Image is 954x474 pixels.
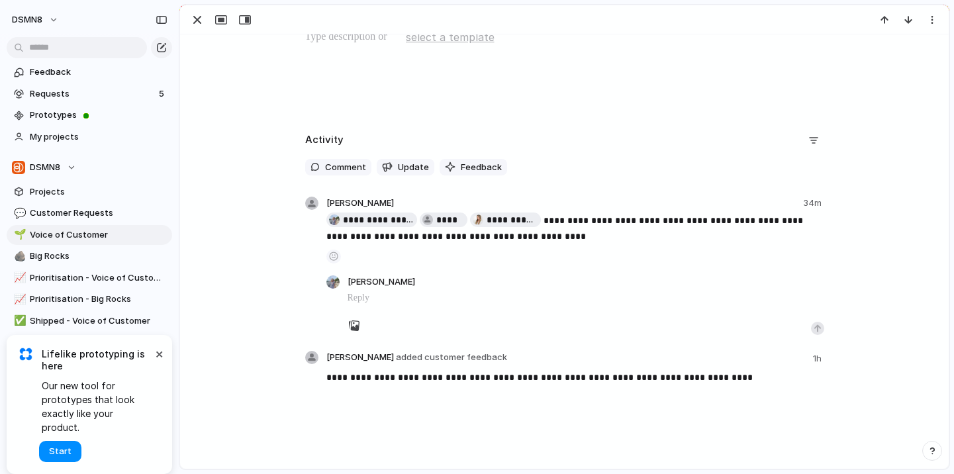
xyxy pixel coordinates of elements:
[7,62,172,82] a: Feedback
[14,227,23,242] div: 🌱
[30,161,60,174] span: DSMN8
[14,270,23,285] div: 📈
[12,13,42,26] span: DSMN8
[7,289,172,309] a: 📈Prioritisation - Big Rocks
[12,293,25,306] button: 📈
[30,66,167,79] span: Feedback
[12,314,25,328] button: ✅
[461,161,502,174] span: Feedback
[326,351,507,364] span: [PERSON_NAME]
[30,207,167,220] span: Customer Requests
[404,27,497,47] button: select a template
[377,159,434,176] button: Update
[305,132,344,148] h2: Activity
[803,197,824,210] span: 34m
[30,87,155,101] span: Requests
[151,346,167,361] button: Dismiss
[6,9,66,30] button: DSMN8
[396,352,507,362] span: added customer feedback
[49,445,72,458] span: Start
[440,159,507,176] button: Feedback
[7,105,172,125] a: Prototypes
[12,250,25,263] button: 🪨
[325,161,366,174] span: Comment
[813,352,824,365] span: 1h
[42,348,152,372] span: Lifelike prototyping is here
[30,130,167,144] span: My projects
[305,159,371,176] button: Comment
[7,246,172,266] a: 🪨Big Rocks
[30,293,167,306] span: Prioritisation - Big Rocks
[7,84,172,104] a: Requests5
[12,228,25,242] button: 🌱
[406,29,495,45] span: select a template
[30,250,167,263] span: Big Rocks
[348,275,415,290] span: [PERSON_NAME]
[14,292,23,307] div: 📈
[30,271,167,285] span: Prioritisation - Voice of Customer
[30,228,167,242] span: Voice of Customer
[159,87,167,101] span: 5
[30,185,167,199] span: Projects
[398,161,429,174] span: Update
[7,268,172,288] a: 📈Prioritisation - Voice of Customer
[14,249,23,264] div: 🪨
[14,313,23,328] div: ✅
[7,332,172,352] a: ✅Shipped - Big Rocks
[42,379,152,434] span: Our new tool for prototypes that look exactly like your product.
[7,311,172,331] a: ✅Shipped - Voice of Customer
[12,271,25,285] button: 📈
[14,206,23,221] div: 💬
[30,109,167,122] span: Prototypes
[12,207,25,220] button: 💬
[326,197,394,210] span: [PERSON_NAME]
[7,225,172,245] a: 🌱Voice of Customer
[7,182,172,202] a: Projects
[7,203,172,223] a: 💬Customer Requests
[39,441,81,462] button: Start
[30,314,167,328] span: Shipped - Voice of Customer
[7,158,172,177] button: DSMN8
[7,127,172,147] a: My projects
